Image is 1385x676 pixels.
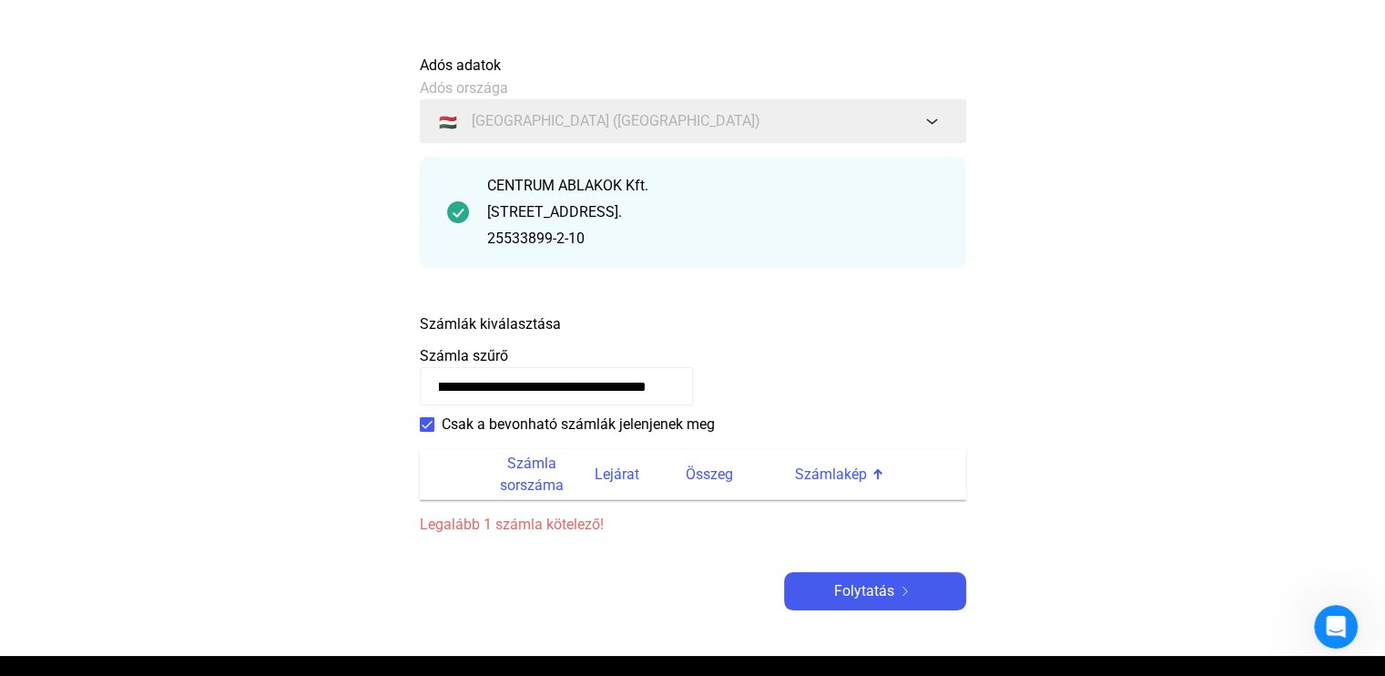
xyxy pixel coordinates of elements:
div: Küldjön üzenetet nekünk!1 óra múlva leszünk újra online [18,245,346,314]
div: Összeg [686,464,795,486]
div: Lejárat [595,464,686,486]
font: Üzenetek [152,544,212,558]
font: Az adósomnak se bankszámlája, se ingatlana, se ingósága. Ekkor is van értelme a fizetési meghagyá... [37,456,267,509]
img: jobbra nyíl-fehér [894,587,916,596]
div: Nem tudom az adós lakcímet, anyja nevét, vagy születési adatait, mi a teendő? [26,375,338,447]
font: Nem tudom az adós lakcímet, anyja nevét, vagy születési adatait, mi a teendő? [37,384,267,437]
iframe: Élő chat az intercomon [1314,605,1358,649]
font: Számla sorszáma [500,455,564,494]
font: Számlakép [795,466,867,483]
button: Súgó [243,499,364,572]
button: Keresés a súgóban [26,332,338,368]
font: Küldjön üzenetet nekünk! [37,262,223,277]
div: Számla sorszáma [485,453,595,497]
font: Lejárat [595,466,639,483]
img: logó [36,35,107,64]
img: pipa-sötétebb-zöld-kör [447,201,469,223]
img: Gréta profilképe [264,29,300,66]
font: Keresés a súgóban [37,343,173,357]
font: Összeg [686,466,733,483]
font: Üdv a Payenél 👋 [36,129,280,159]
font: [STREET_ADDRESS]. [487,203,622,220]
div: Bezárás [313,29,346,62]
font: Számlák kiválasztása [420,315,561,333]
font: Legalább 1 számla kötelező! [420,516,604,533]
button: Üzenetek [121,499,242,572]
font: Adós országa [420,79,508,97]
div: Számlakép [795,464,944,486]
font: Csak a bevonható számlák jelenjenek meg [442,415,715,433]
font: 🇭🇺 [439,114,457,131]
font: 1 óra múlva leszünk újra online [37,282,238,296]
font: Adós adatok [420,56,501,74]
font: CENTRUM ABLAKOK Kft. [487,177,648,194]
font: 25533899-2-10 [487,230,585,247]
font: [PERSON_NAME] segíthetünk? [36,160,273,221]
div: Az adósomnak se bankszámlája, se ingatlana, se ingósága. Ekkor is van értelme a fizetési meghagyá... [26,447,338,519]
font: Számla szűrő [420,347,508,364]
font: Folytatás [834,582,894,599]
font: [GEOGRAPHIC_DATA] ([GEOGRAPHIC_DATA]) [472,112,760,129]
button: 🇭🇺[GEOGRAPHIC_DATA] ([GEOGRAPHIC_DATA]) [420,99,966,143]
button: Folytatásjobbra nyíl-fehér [784,572,966,610]
font: Főoldal [35,544,87,558]
font: Súgó [288,544,320,558]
